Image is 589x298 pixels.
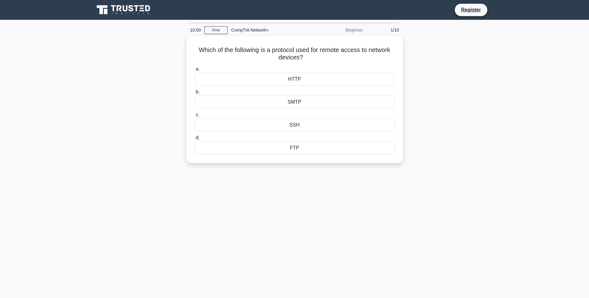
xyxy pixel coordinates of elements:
[228,24,313,36] div: CompTIA Network+
[196,135,200,140] span: d.
[196,66,200,71] span: a.
[204,26,228,34] a: Stop
[186,24,204,36] div: 10:00
[196,89,200,94] span: b.
[194,46,395,62] h5: Which of the following is a protocol used for remote access to network devices?
[194,96,395,109] div: SMTP
[457,6,484,14] a: Register
[194,141,395,154] div: FTP
[196,112,199,117] span: c.
[194,119,395,132] div: SSH
[194,73,395,86] div: HTTP
[313,24,367,36] div: Beginner
[367,24,403,36] div: 1/10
